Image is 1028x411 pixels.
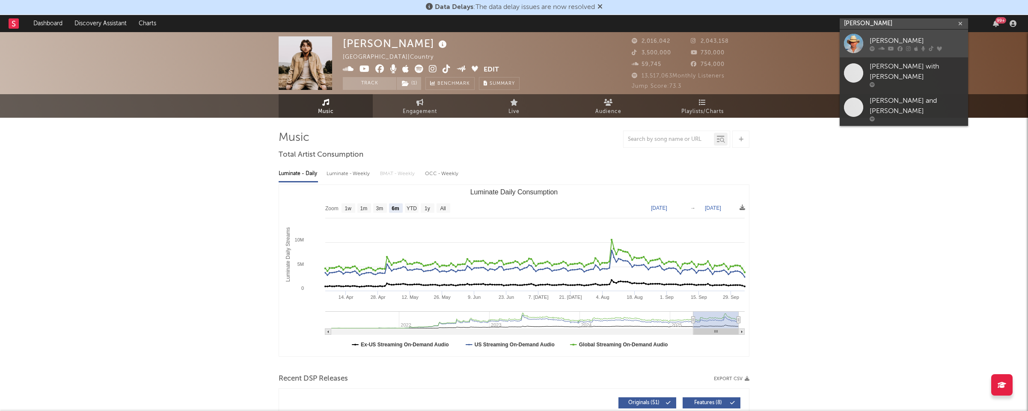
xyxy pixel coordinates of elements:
[870,62,964,82] div: [PERSON_NAME] with [PERSON_NAME]
[407,205,417,211] text: YTD
[343,77,396,90] button: Track
[434,295,451,300] text: 26. May
[559,295,582,300] text: 21. [DATE]
[618,397,676,408] button: Originals(51)
[343,52,443,63] div: [GEOGRAPHIC_DATA] | Country
[690,205,695,211] text: →
[479,77,520,90] button: Summary
[632,39,670,44] span: 2,016,042
[396,77,422,90] span: ( 1 )
[597,4,603,11] span: Dismiss
[579,342,668,348] text: Global Streaming On-Demand Audio
[440,205,446,211] text: All
[327,167,371,181] div: Luminate - Weekly
[688,400,728,405] span: Features ( 8 )
[295,237,304,242] text: 10M
[691,50,725,56] span: 730,000
[624,136,714,143] input: Search by song name or URL
[840,57,968,92] a: [PERSON_NAME] with [PERSON_NAME]
[840,92,968,126] a: [PERSON_NAME] and [PERSON_NAME]
[632,50,671,56] span: 3,500,000
[435,4,473,11] span: Data Delays
[595,107,621,117] span: Audience
[68,15,133,32] a: Discovery Assistant
[279,185,749,356] svg: Luminate Daily Consumption
[345,205,352,211] text: 1w
[624,400,663,405] span: Originals ( 51 )
[339,295,354,300] text: 14. Apr
[360,205,368,211] text: 1m
[993,20,999,27] button: 99+
[870,96,964,116] div: [PERSON_NAME] and [PERSON_NAME]
[425,77,475,90] a: Benchmark
[392,205,399,211] text: 6m
[632,62,661,67] span: 59,745
[403,107,437,117] span: Engagement
[435,4,595,11] span: : The data delay issues are now resolved
[714,376,749,381] button: Export CSV
[995,17,1006,24] div: 99 +
[508,107,520,117] span: Live
[691,39,729,44] span: 2,043,158
[705,205,721,211] text: [DATE]
[632,83,681,89] span: Jump Score: 73.3
[681,107,724,117] span: Playlists/Charts
[870,36,964,46] div: [PERSON_NAME]
[402,295,419,300] text: 12. May
[133,15,162,32] a: Charts
[285,227,291,282] text: Luminate Daily Streams
[561,94,655,118] a: Audience
[596,295,609,300] text: 4. Aug
[651,205,667,211] text: [DATE]
[660,295,674,300] text: 1. Sep
[279,94,373,118] a: Music
[723,295,739,300] text: 29. Sep
[371,295,386,300] text: 28. Apr
[840,18,968,29] input: Search for artists
[373,94,467,118] a: Engagement
[467,94,561,118] a: Live
[475,342,555,348] text: US Streaming On-Demand Audio
[655,94,749,118] a: Playlists/Charts
[691,295,707,300] text: 15. Sep
[325,205,339,211] text: Zoom
[683,397,740,408] button: Features(8)
[529,295,549,300] text: 7. [DATE]
[632,73,725,79] span: 13,517,063 Monthly Listeners
[425,167,459,181] div: OCC - Weekly
[484,65,499,75] button: Edit
[279,167,318,181] div: Luminate - Daily
[425,205,430,211] text: 1y
[840,30,968,57] a: [PERSON_NAME]
[27,15,68,32] a: Dashboard
[627,295,642,300] text: 18. Aug
[279,150,363,160] span: Total Artist Consumption
[437,79,470,89] span: Benchmark
[470,188,558,196] text: Luminate Daily Consumption
[301,286,304,291] text: 0
[490,81,515,86] span: Summary
[297,262,304,267] text: 5M
[397,77,421,90] button: (1)
[279,374,348,384] span: Recent DSP Releases
[361,342,449,348] text: Ex-US Streaming On-Demand Audio
[691,62,725,67] span: 754,000
[376,205,383,211] text: 3m
[343,36,449,51] div: [PERSON_NAME]
[468,295,481,300] text: 9. Jun
[499,295,514,300] text: 23. Jun
[318,107,334,117] span: Music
